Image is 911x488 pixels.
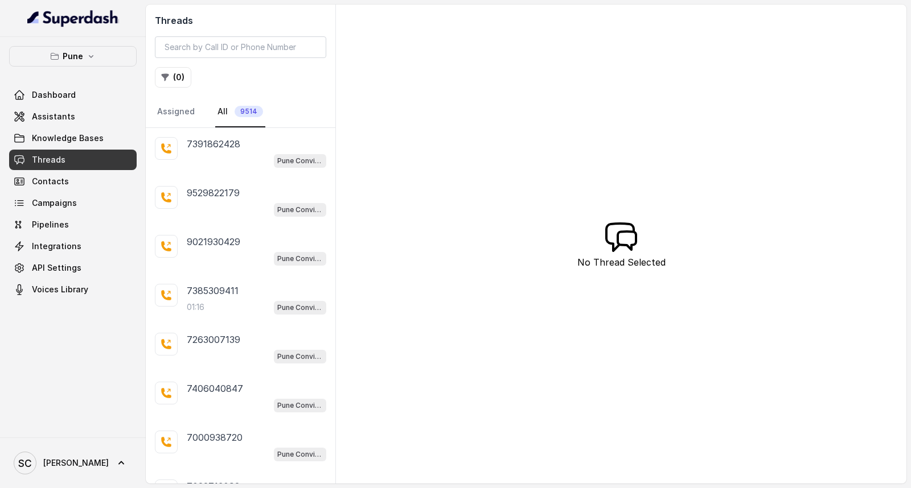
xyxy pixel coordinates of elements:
a: [PERSON_NAME] [9,447,137,479]
span: Threads [32,154,65,166]
span: [PERSON_NAME] [43,457,109,469]
a: Voices Library [9,279,137,300]
p: Pune [63,49,83,63]
span: Contacts [32,176,69,187]
p: Pune Conviction HR Outbound Assistant [277,449,323,460]
p: 9021930429 [187,235,240,249]
span: API Settings [32,262,81,274]
nav: Tabs [155,97,326,127]
span: Dashboard [32,89,76,101]
a: Threads [9,150,137,170]
p: 01:16 [187,301,204,313]
text: SC [18,457,32,469]
a: Assistants [9,106,137,127]
a: All9514 [215,97,265,127]
p: Pune Conviction HR Outbound Assistant [277,302,323,313]
a: API Settings [9,258,137,278]
a: Contacts [9,171,137,192]
a: Dashboard [9,85,137,105]
p: No Thread Selected [577,255,666,269]
img: light.svg [27,9,119,27]
span: Campaigns [32,197,77,209]
p: 7385309411 [187,284,239,297]
p: 9529822179 [187,186,240,200]
input: Search by Call ID or Phone Number [155,36,326,58]
span: 9514 [235,106,263,117]
span: Voices Library [32,284,88,295]
span: Integrations [32,241,81,252]
p: 7263007139 [187,333,240,346]
a: Pipelines [9,214,137,235]
p: Pune Conviction HR Outbound Assistant [277,204,323,216]
span: Pipelines [32,219,69,230]
p: Pune Conviction HR Outbound Assistant [277,351,323,362]
span: Knowledge Bases [32,133,104,144]
a: Knowledge Bases [9,128,137,148]
button: Pune [9,46,137,67]
p: 7000938720 [187,431,243,444]
button: (0) [155,67,191,88]
a: Campaigns [9,193,137,213]
p: Pune Conviction HR Outbound Assistant [277,400,323,411]
a: Assigned [155,97,197,127]
p: 7391862428 [187,137,240,151]
p: Pune Conviction HR Outbound Assistant [277,155,323,167]
h2: Threads [155,14,326,27]
p: 7406040847 [187,382,243,395]
a: Integrations [9,236,137,257]
span: Assistants [32,111,75,122]
p: Pune Conviction HR Outbound Assistant [277,253,323,264]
